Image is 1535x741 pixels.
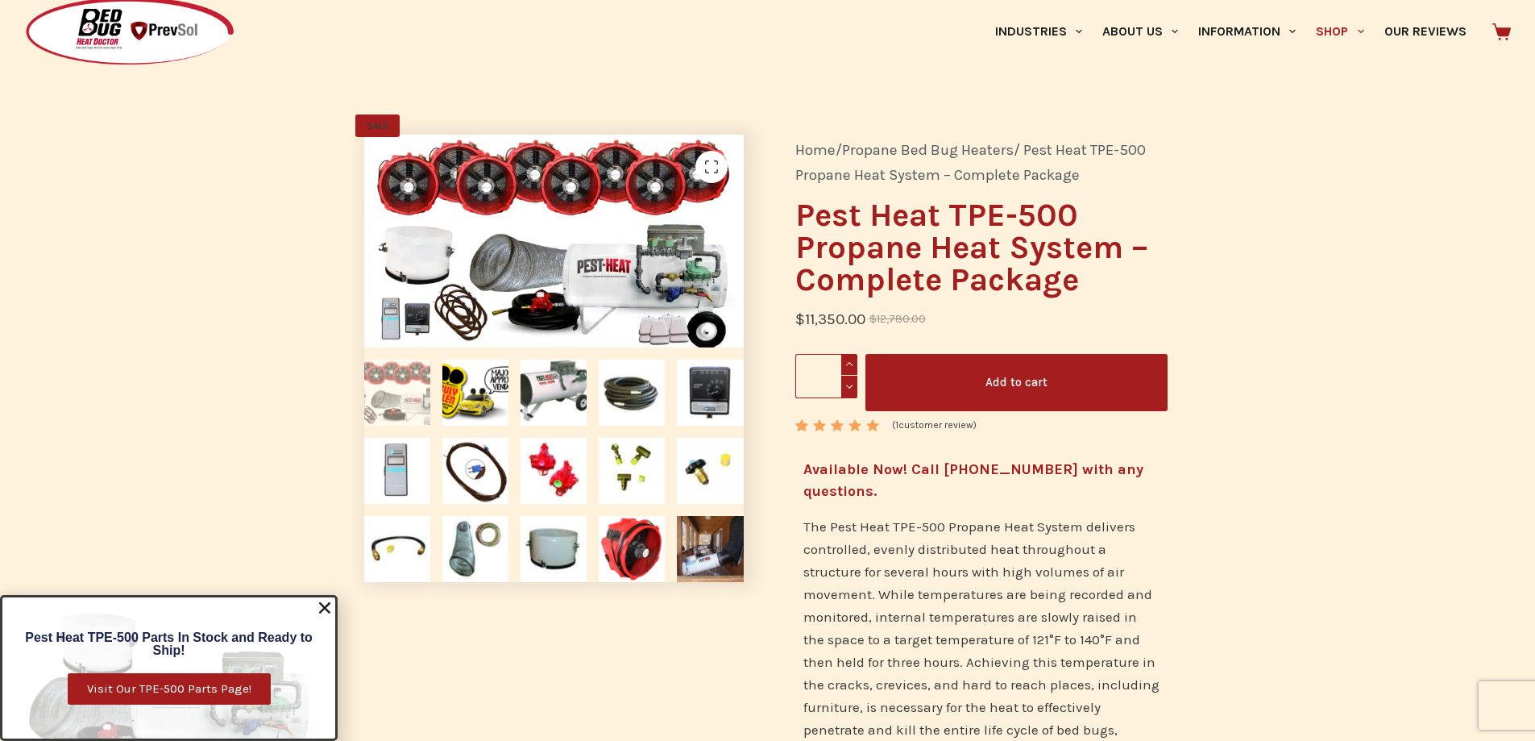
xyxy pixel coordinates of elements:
[364,360,430,426] img: Pest Heat TPE-500 Propane Heat System complete package, compare to Titan 450 Propane Bed Bug Heater
[599,360,665,426] img: 50-foot propane hose for Pest Heat TPE-500
[869,313,877,325] span: $
[677,516,743,582] img: Pest Heat TPE-500 Propane Heater Treating Bed Bugs in a Camp
[803,518,1152,647] span: The Pest Heat TPE-500 Propane Heat System delivers controlled, evenly distributed heat throughout...
[317,600,333,616] a: Close
[442,360,508,426] img: Majorly Approved Vendor by Truly Nolen
[795,419,807,444] span: 1
[599,516,665,582] img: AM3700 Axial Air Mover
[795,138,1168,188] nav: Breadcrumb
[521,516,587,582] img: Metal 18” duct adapter for Pest Heat TPE-500
[364,438,430,504] img: TEGAM Handheld Thermometer
[677,360,743,426] img: TEGAM 6-way Switch
[521,360,587,426] img: Pest Heat TPE-500 Propane Heater to treat bed bugs, termites, and stored pests such as Grain Beatles
[795,199,1168,296] h1: Pest Heat TPE-500 Propane Heat System – Complete Package
[87,683,251,695] span: Visit Our TPE-500 Parts Page!
[795,310,805,328] span: $
[521,438,587,504] img: Red 10-PSI Regulator for Pest Heat TPE-500
[1100,631,1105,647] span: °
[842,141,1014,159] a: Propane Bed Bug Heaters
[795,419,882,431] div: Rated 5.00 out of 5
[442,516,508,582] img: 18” by 25’ mylar duct for Pest Heat TPE-500
[795,354,857,398] input: Product quantity
[743,232,1122,248] a: Majorly Approved Vendor by Truly Nolen
[364,516,430,582] img: 24” Pigtail for Pest Heat TPE-500
[677,438,743,504] img: POL Fitting for Pest Heat TPE-500
[869,313,926,325] bdi: 12,780.00
[895,419,898,431] span: 1
[68,673,271,705] a: Visit Our TPE-500 Parts Page!
[795,141,836,159] a: Home
[1054,631,1100,647] span: F to 140
[743,135,1122,348] img: Majorly Approved Vendor by Truly Nolen
[795,310,865,328] bdi: 11,350.00
[1049,631,1054,647] span: °
[892,418,977,434] a: (1customer review)
[599,438,665,504] img: T-Block Fitting for Pest Heat TPE-500
[803,459,1160,502] h4: Available Now! Call [PHONE_NUMBER] with any questions.
[10,631,327,657] h6: Pest Heat TPE-500 Parts In Stock and Ready to Ship!
[355,114,400,137] span: SALE
[13,6,61,55] button: Open LiveChat chat widget
[695,151,728,183] a: View full-screen image gallery
[795,419,882,506] span: Rated out of 5 based on customer rating
[442,438,508,504] img: 50 foot temperature probe
[865,354,1168,411] button: Add to cart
